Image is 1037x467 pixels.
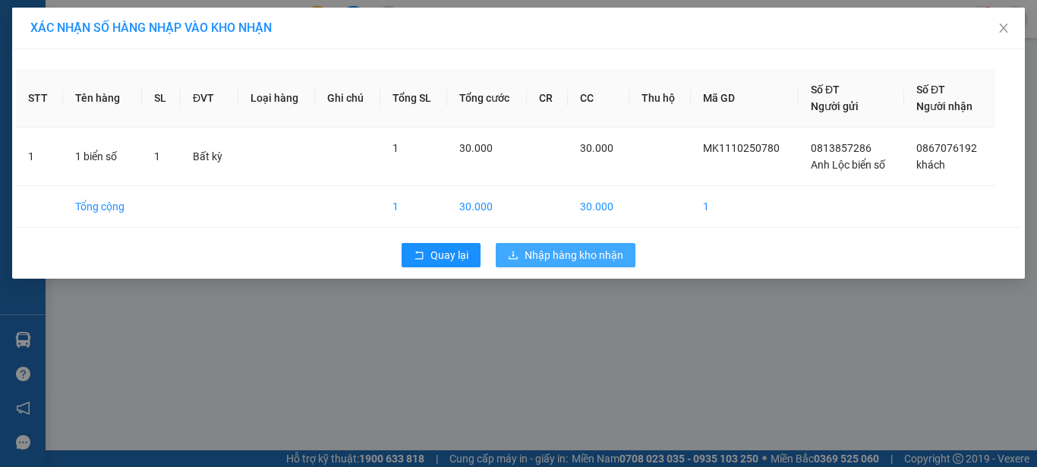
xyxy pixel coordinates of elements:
span: Anh Lộc biển số [811,159,885,171]
td: 1 biển số [63,128,142,186]
th: Tổng SL [380,69,448,128]
th: Loại hàng [238,69,316,128]
button: rollbackQuay lại [402,243,481,267]
th: CC [568,69,629,128]
td: 1 [16,128,63,186]
th: Ghi chú [315,69,380,128]
span: close [998,22,1010,34]
span: Số ĐT [811,84,840,96]
th: STT [16,69,63,128]
span: XÁC NHẬN SỐ HÀNG NHẬP VÀO KHO NHẬN [30,21,272,35]
th: ĐVT [181,69,238,128]
span: 1 [392,142,399,154]
button: downloadNhập hàng kho nhận [496,243,635,267]
td: 30.000 [568,186,629,228]
th: Tổng cước [447,69,527,128]
span: rollback [414,250,424,262]
span: 30.000 [580,142,613,154]
span: Nhập hàng kho nhận [525,247,623,263]
button: Close [982,8,1025,50]
span: download [508,250,518,262]
td: 1 [691,186,799,228]
span: Người gửi [811,100,859,112]
th: SL [142,69,181,128]
span: khách [916,159,945,171]
span: Quay lại [430,247,468,263]
span: 0867076192 [916,142,977,154]
th: Mã GD [691,69,799,128]
span: 1 [154,150,160,163]
td: Tổng cộng [63,186,142,228]
td: 30.000 [447,186,527,228]
th: Thu hộ [629,69,691,128]
span: Người nhận [916,100,972,112]
th: CR [527,69,567,128]
span: Số ĐT [916,84,945,96]
span: MK1110250780 [703,142,780,154]
td: 1 [380,186,448,228]
td: Bất kỳ [181,128,238,186]
span: 0813857286 [811,142,872,154]
th: Tên hàng [63,69,142,128]
span: 30.000 [459,142,493,154]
